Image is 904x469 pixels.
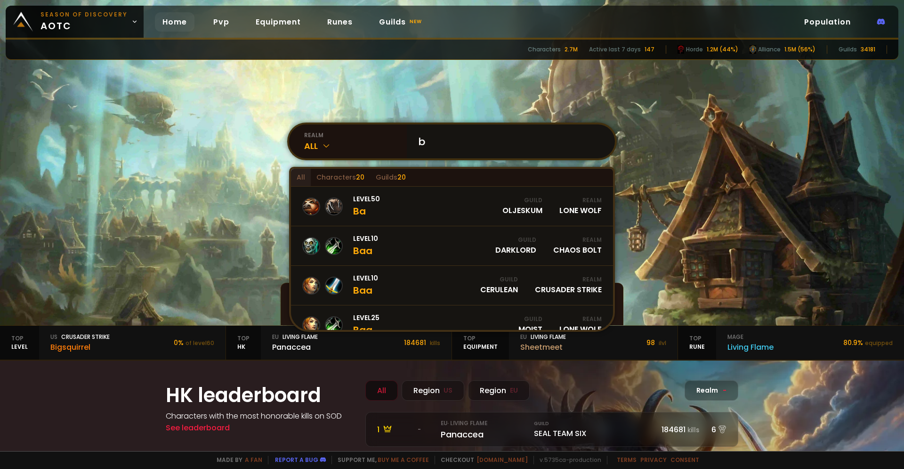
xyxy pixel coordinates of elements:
div: 184681 [404,338,440,348]
div: Realm [559,196,602,205]
div: Active last 7 days [589,45,641,54]
small: eu · Living Flame [441,420,487,427]
input: Search a character... [412,124,604,158]
div: Crusader Strike [50,333,110,341]
span: 20 [397,173,406,182]
a: Guildsnew [371,12,431,32]
div: Baa [353,234,378,258]
small: kills [687,426,699,435]
a: Report a bug [275,456,318,464]
a: See leaderboard [166,422,230,433]
div: Region [402,380,464,401]
h4: Characters with the most honorable kills on SOD [166,410,354,422]
div: Alliance [750,45,781,54]
div: Moist [518,315,542,335]
a: TopHKeuLiving FlamePanaccea184681 kills [226,326,452,360]
small: Season of Discovery [40,10,128,19]
div: equipment [452,326,509,360]
span: mage [727,333,743,341]
a: Season of Discoveryaotc [6,6,144,38]
span: Level 10 [353,273,378,283]
span: Made by [211,456,262,464]
span: aotc [40,10,128,33]
div: Ba [353,194,380,218]
a: [DOMAIN_NAME] [476,456,528,464]
div: Panaccea [441,428,528,441]
a: Level10BaaGuildCeruleanRealmCrusader Strike [291,266,613,305]
div: 2.7M [565,45,578,54]
div: Guild [495,236,536,244]
div: Guild [480,275,518,284]
h1: HK leaderboard [166,380,354,410]
span: Top [689,334,705,343]
small: equipped [865,339,893,347]
div: Characters [528,45,561,54]
div: Crusader Strike [535,275,602,296]
div: All [304,140,407,152]
small: US [444,386,452,395]
a: TopequipmenteuLiving FlameSheetmeet98 ilvl [452,326,678,360]
div: Living Flame [727,341,774,353]
div: Baa [353,313,379,337]
span: 184681 [662,424,686,435]
div: 147 [645,45,654,54]
span: Level 10 [353,234,378,244]
div: Characters [311,169,370,186]
div: 1.5M (56%) [784,45,815,54]
span: 20 [356,173,364,182]
a: Population [797,12,858,32]
div: Chaos Bolt [553,236,602,256]
span: Level 25 [353,313,379,323]
div: Guilds [839,45,857,54]
a: Pvp [206,12,237,32]
small: new [408,16,424,27]
span: - [723,386,726,395]
div: 98 [646,338,666,348]
img: horde [750,45,756,54]
span: Checkout [435,456,528,464]
small: Guild [534,420,656,428]
span: us [50,333,57,341]
iframe: Advertisement [281,283,624,326]
span: Level 50 [353,194,380,204]
div: Realm [559,315,602,323]
span: Support me, [331,456,429,464]
a: Privacy [640,456,667,464]
div: Oljeskum [502,196,542,216]
small: EU [510,386,518,395]
div: Guild [502,196,542,205]
div: 1.2M (44%) [707,45,738,54]
small: ilvl [659,339,666,347]
div: Region [468,380,530,401]
a: TopRunemageLiving Flame80.9%equipped [678,326,904,360]
a: Terms [617,456,637,464]
div: Horde [678,45,703,54]
a: Level50BaGuildOljeskumRealmLone Wolf [291,187,613,226]
div: All [365,380,398,401]
a: Consent [670,456,699,464]
div: Sheetmeet [520,341,566,353]
a: Buy me a coffee [378,456,429,464]
div: Realm [553,236,602,244]
div: 6 [702,424,726,436]
div: 0 % [174,338,214,348]
a: a fan [245,456,262,464]
span: eu [272,333,279,341]
div: All [291,169,311,186]
div: Lone Wolf [559,196,602,216]
div: Living Flame [520,333,566,341]
div: Lone Wolf [559,315,602,335]
div: 80.9 % [843,338,893,348]
span: eu [520,333,527,341]
div: realm [304,131,407,140]
div: Living Flame [272,333,318,341]
div: 34181 [861,45,875,54]
div: Bigsquirrel [50,341,110,353]
a: Runes [320,12,360,32]
div: HK [226,326,261,360]
div: 1 [377,424,412,436]
img: horde [678,45,684,54]
span: Top [237,334,250,343]
small: kills [430,339,440,347]
div: Panaccea [272,341,318,353]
